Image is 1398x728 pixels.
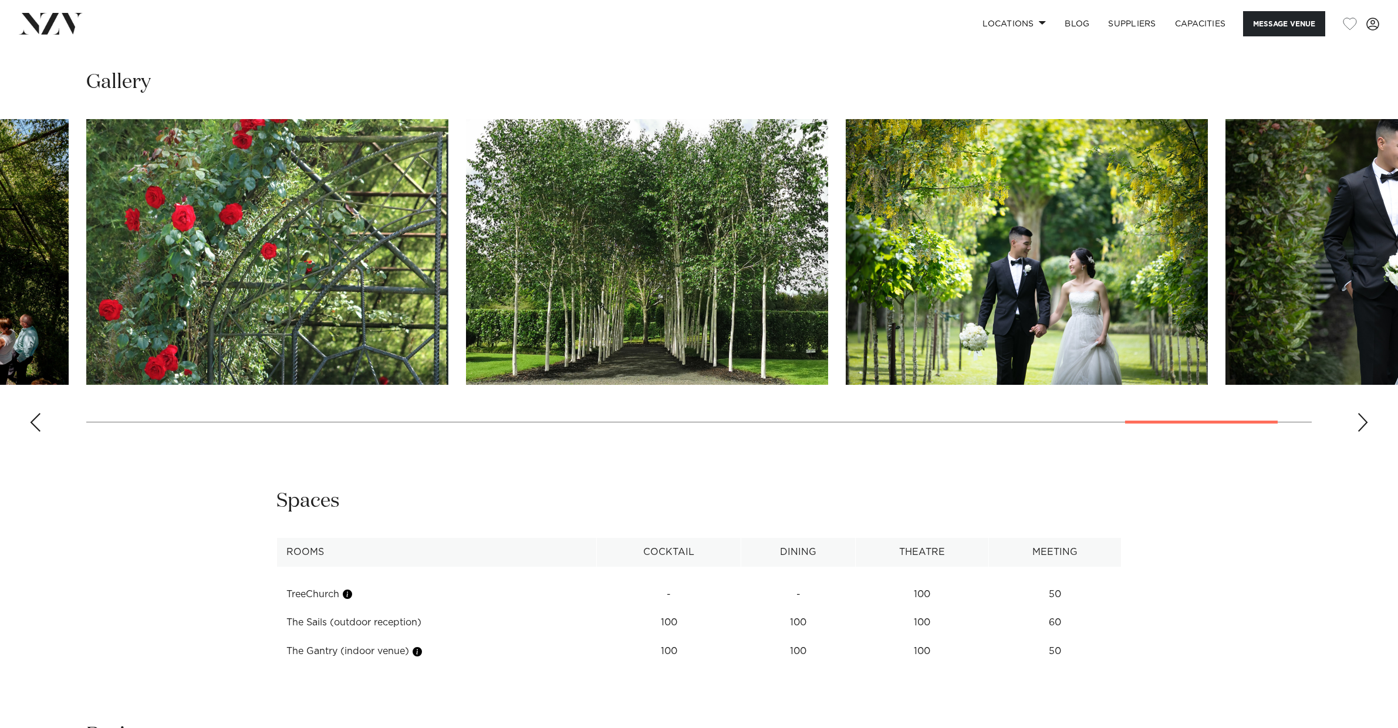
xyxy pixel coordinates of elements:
td: The Gantry (indoor venue) [277,637,597,666]
swiper-slide: 24 / 26 [466,119,828,385]
td: 100 [855,637,989,666]
th: Theatre [855,538,989,567]
td: 60 [989,608,1122,637]
a: BLOG [1055,11,1099,36]
img: nzv-logo.png [19,13,83,34]
td: - [741,580,856,609]
th: Dining [741,538,856,567]
a: Capacities [1166,11,1235,36]
td: 50 [989,637,1122,666]
th: Rooms [277,538,597,567]
td: 100 [597,608,741,637]
swiper-slide: 25 / 26 [846,119,1208,385]
td: 100 [855,580,989,609]
td: 100 [597,637,741,666]
button: Message Venue [1243,11,1325,36]
h2: Spaces [276,488,340,514]
h2: Gallery [86,69,151,96]
td: 50 [989,580,1122,609]
th: Cocktail [597,538,741,567]
td: - [597,580,741,609]
td: 100 [741,608,856,637]
td: 100 [855,608,989,637]
swiper-slide: 23 / 26 [86,119,448,385]
a: SUPPLIERS [1099,11,1165,36]
a: Locations [973,11,1055,36]
td: 100 [741,637,856,666]
th: Meeting [989,538,1122,567]
td: The Sails (outdoor reception) [277,608,597,637]
td: TreeChurch [277,580,597,609]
